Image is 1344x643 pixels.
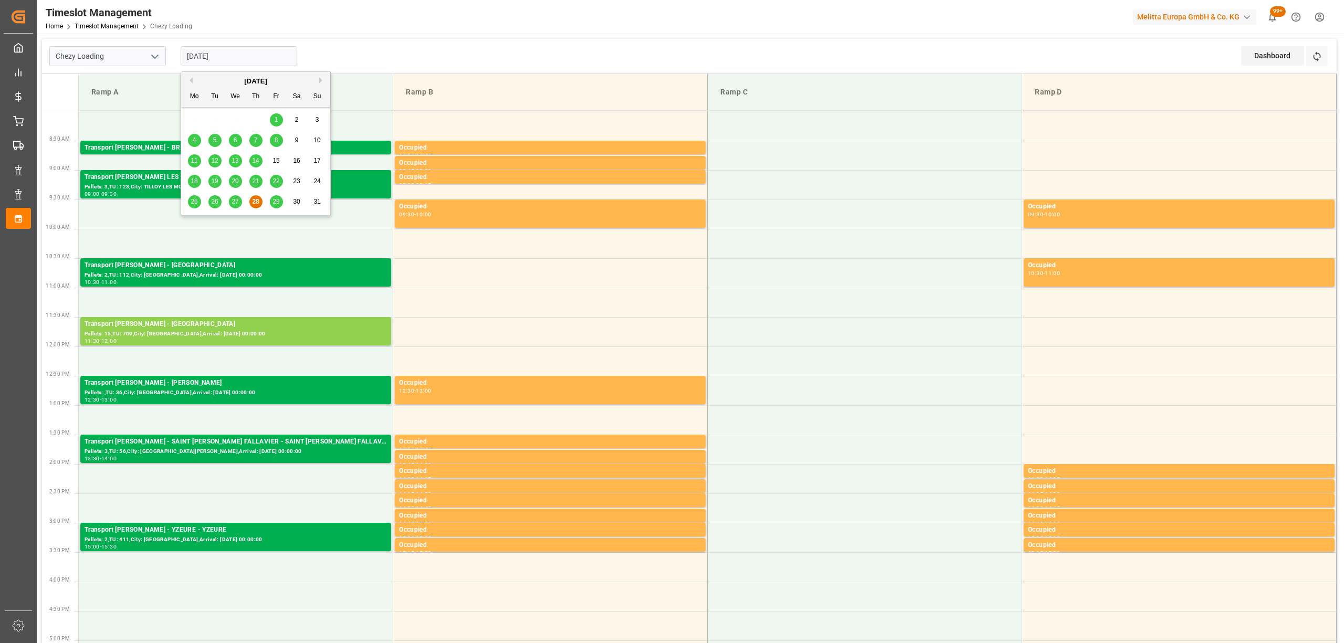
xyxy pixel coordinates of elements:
[414,183,416,187] div: -
[1028,481,1330,492] div: Occupied
[1270,6,1286,17] span: 99+
[293,177,300,185] span: 23
[85,535,387,544] div: Pallets: 2,TU: 411,City: [GEOGRAPHIC_DATA],Arrival: [DATE] 00:00:00
[416,462,431,467] div: 14:00
[399,535,414,540] div: 15:00
[1028,202,1330,212] div: Occupied
[229,175,242,188] div: Choose Wednesday, August 20th, 2025
[416,168,431,173] div: 09:00
[414,535,416,540] div: -
[191,177,197,185] span: 18
[399,481,701,492] div: Occupied
[414,153,416,158] div: -
[100,397,101,402] div: -
[416,551,431,555] div: 15:30
[100,339,101,343] div: -
[399,202,701,212] div: Occupied
[229,134,242,147] div: Choose Wednesday, August 6th, 2025
[101,192,117,196] div: 09:30
[49,165,70,171] span: 9:00 AM
[100,456,101,461] div: -
[1043,212,1045,217] div: -
[1133,9,1256,25] div: Melitta Europa GmbH & Co. KG
[49,46,166,66] input: Type to search/select
[85,397,100,402] div: 12:30
[1043,521,1045,526] div: -
[416,153,431,158] div: 08:45
[399,158,701,168] div: Occupied
[49,459,70,465] span: 2:00 PM
[416,535,431,540] div: 15:15
[311,134,324,147] div: Choose Sunday, August 10th, 2025
[311,154,324,167] div: Choose Sunday, August 17th, 2025
[1028,525,1330,535] div: Occupied
[101,544,117,549] div: 15:30
[208,154,222,167] div: Choose Tuesday, August 12th, 2025
[188,175,201,188] div: Choose Monday, August 18th, 2025
[1043,535,1045,540] div: -
[399,168,414,173] div: 08:45
[254,136,258,144] span: 7
[414,477,416,481] div: -
[290,134,303,147] div: Choose Saturday, August 9th, 2025
[311,195,324,208] div: Choose Sunday, August 31st, 2025
[188,195,201,208] div: Choose Monday, August 25th, 2025
[1028,551,1043,555] div: 15:15
[1045,551,1060,555] div: 15:30
[234,136,237,144] span: 6
[270,90,283,103] div: Fr
[49,400,70,406] span: 1:00 PM
[249,134,262,147] div: Choose Thursday, August 7th, 2025
[46,23,63,30] a: Home
[399,388,414,393] div: 12:30
[49,606,70,612] span: 4:30 PM
[1028,496,1330,506] div: Occupied
[270,113,283,127] div: Choose Friday, August 1st, 2025
[188,90,201,103] div: Mo
[208,195,222,208] div: Choose Tuesday, August 26th, 2025
[1045,535,1060,540] div: 15:15
[188,154,201,167] div: Choose Monday, August 11th, 2025
[290,154,303,167] div: Choose Saturday, August 16th, 2025
[290,195,303,208] div: Choose Saturday, August 30th, 2025
[85,319,387,330] div: Transport [PERSON_NAME] - [GEOGRAPHIC_DATA]
[311,175,324,188] div: Choose Sunday, August 24th, 2025
[1028,466,1330,477] div: Occupied
[184,110,328,212] div: month 2025-08
[146,48,162,65] button: open menu
[1261,5,1284,29] button: show 100 new notifications
[1028,535,1043,540] div: 15:00
[1045,477,1060,481] div: 14:15
[313,177,320,185] span: 24
[49,489,70,494] span: 2:30 PM
[85,172,387,183] div: Transport [PERSON_NAME] LES MOFFLAINES - TILLOY LES MOFFLAINES
[85,339,100,343] div: 11:30
[252,198,259,205] span: 28
[275,136,278,144] span: 8
[313,157,320,164] span: 17
[101,456,117,461] div: 14:00
[270,154,283,167] div: Choose Friday, August 15th, 2025
[416,492,431,497] div: 14:30
[85,143,387,153] div: Transport [PERSON_NAME] - BRETIGNY SUR ORGE - BRETIGNY SUR ORGE
[232,157,238,164] span: 13
[85,388,387,397] div: Pallets: ,TU: 36,City: [GEOGRAPHIC_DATA],Arrival: [DATE] 00:00:00
[193,136,196,144] span: 4
[293,157,300,164] span: 16
[295,136,299,144] span: 9
[414,492,416,497] div: -
[1028,506,1043,511] div: 14:30
[416,183,431,187] div: 09:15
[399,172,701,183] div: Occupied
[270,175,283,188] div: Choose Friday, August 22nd, 2025
[85,271,387,280] div: Pallets: 2,TU: 112,City: [GEOGRAPHIC_DATA],Arrival: [DATE] 00:00:00
[293,198,300,205] span: 30
[414,388,416,393] div: -
[311,90,324,103] div: Su
[399,492,414,497] div: 14:15
[211,198,218,205] span: 26
[1284,5,1308,29] button: Help Center
[49,195,70,201] span: 9:30 AM
[46,5,192,20] div: Timeslot Management
[1028,271,1043,276] div: 10:30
